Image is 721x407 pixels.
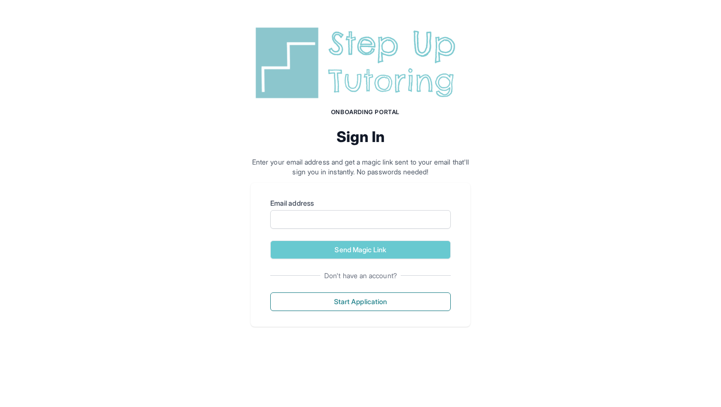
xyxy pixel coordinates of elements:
[251,24,470,102] img: Step Up Tutoring horizontal logo
[270,198,451,208] label: Email address
[251,157,470,177] p: Enter your email address and get a magic link sent to your email that'll sign you in instantly. N...
[270,292,451,311] button: Start Application
[260,108,470,116] h1: Onboarding Portal
[270,240,451,259] button: Send Magic Link
[251,128,470,145] h2: Sign In
[320,271,401,281] span: Don't have an account?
